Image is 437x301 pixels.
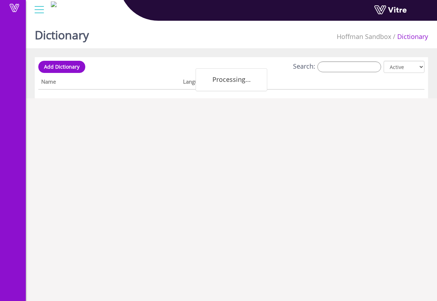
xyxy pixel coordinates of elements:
input: Search: [317,61,381,72]
h1: Dictionary [35,18,89,48]
th: Language [180,76,385,90]
a: Add Dictionary [38,61,85,73]
label: Search: [293,61,381,72]
span: Add Dictionary [44,63,80,70]
div: Processing... [196,68,267,91]
li: Dictionary [391,32,428,41]
th: Name [38,76,180,90]
img: 9684a1fb-bc34-4884-bb9a-92507fc9fdd2.png [51,1,57,7]
span: 416 [337,32,391,41]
